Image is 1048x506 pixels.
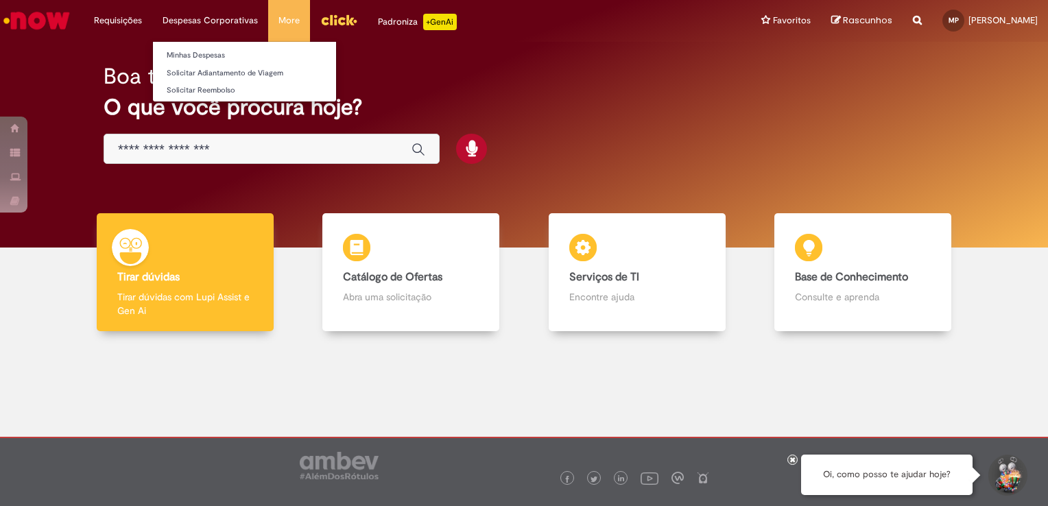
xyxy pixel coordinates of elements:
img: logo_footer_facebook.png [564,476,571,483]
b: Serviços de TI [569,270,639,284]
img: logo_footer_naosei.png [697,472,709,484]
a: Rascunhos [831,14,892,27]
img: logo_footer_twitter.png [591,476,597,483]
img: click_logo_yellow_360x200.png [320,10,357,30]
p: +GenAi [423,14,457,30]
p: Encontre ajuda [569,290,705,304]
img: logo_footer_linkedin.png [618,475,625,483]
span: Despesas Corporativas [163,14,258,27]
img: ServiceNow [1,7,72,34]
a: Tirar dúvidas Tirar dúvidas com Lupi Assist e Gen Ai [72,213,298,332]
ul: Despesas Corporativas [152,41,337,102]
span: More [278,14,300,27]
div: Padroniza [378,14,457,30]
span: [PERSON_NAME] [968,14,1038,26]
button: Iniciar Conversa de Suporte [986,455,1027,496]
a: Minhas Despesas [153,48,336,63]
p: Consulte e aprenda [795,290,931,304]
a: Solicitar Adiantamento de Viagem [153,66,336,81]
span: MP [949,16,959,25]
img: logo_footer_workplace.png [671,472,684,484]
h2: Boa tarde, Maria [104,64,265,88]
span: Rascunhos [843,14,892,27]
span: Favoritos [773,14,811,27]
p: Tirar dúvidas com Lupi Assist e Gen Ai [117,290,253,317]
a: Serviços de TI Encontre ajuda [524,213,750,332]
b: Tirar dúvidas [117,270,180,284]
h2: O que você procura hoje? [104,95,944,119]
a: Solicitar Reembolso [153,83,336,98]
span: Requisições [94,14,142,27]
a: Base de Conhecimento Consulte e aprenda [750,213,977,332]
b: Catálogo de Ofertas [343,270,442,284]
b: Base de Conhecimento [795,270,908,284]
p: Abra uma solicitação [343,290,479,304]
img: logo_footer_ambev_rotulo_gray.png [300,452,379,479]
img: logo_footer_youtube.png [641,469,658,487]
a: Catálogo de Ofertas Abra uma solicitação [298,213,525,332]
div: Oi, como posso te ajudar hoje? [801,455,973,495]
